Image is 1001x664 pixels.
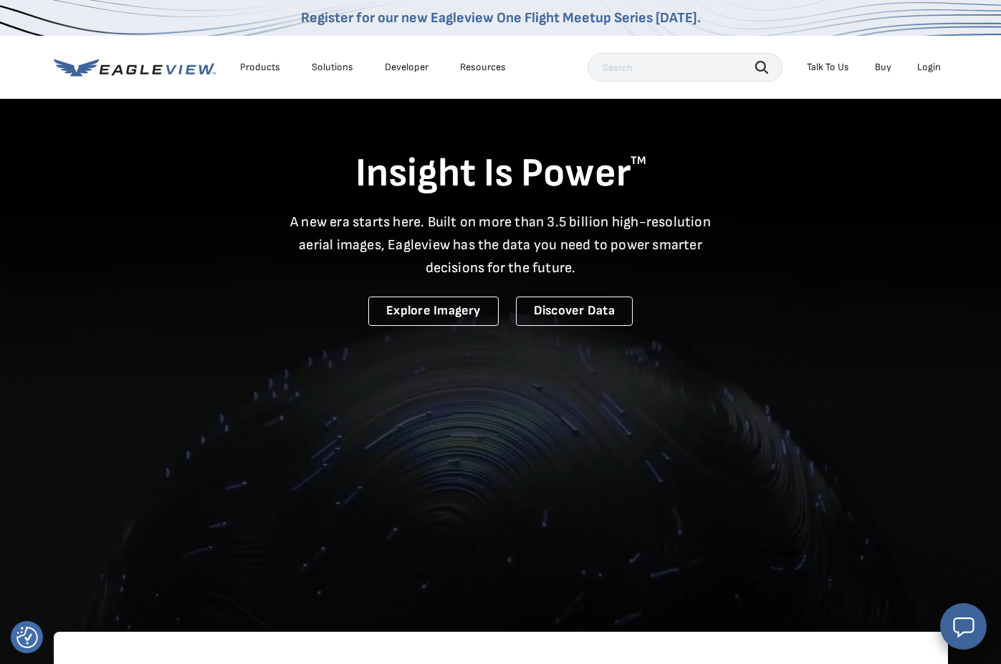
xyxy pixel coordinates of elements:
a: Register for our new Eagleview One Flight Meetup Series [DATE]. [301,9,701,27]
h1: Insight Is Power [54,149,948,199]
img: Revisit consent button [16,627,38,648]
div: Talk To Us [807,61,849,74]
p: A new era starts here. Built on more than 3.5 billion high-resolution aerial images, Eagleview ha... [282,211,720,279]
div: Resources [460,61,506,74]
div: Products [240,61,280,74]
div: Solutions [312,61,353,74]
a: Developer [385,61,428,74]
a: Explore Imagery [368,297,499,326]
button: Consent Preferences [16,627,38,648]
div: Login [917,61,941,74]
a: Buy [875,61,891,74]
input: Search [588,53,782,82]
button: Open chat window [940,603,987,650]
a: Discover Data [516,297,633,326]
sup: TM [631,154,646,168]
